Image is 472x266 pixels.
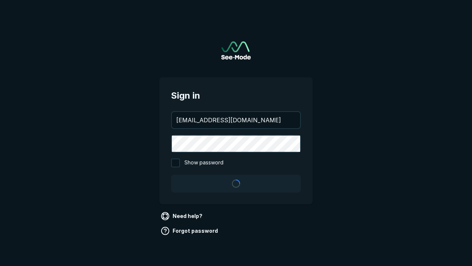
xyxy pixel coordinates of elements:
a: Need help? [159,210,205,222]
a: Go to sign in [221,41,251,59]
span: Show password [184,158,223,167]
img: See-Mode Logo [221,41,251,59]
input: your@email.com [172,112,300,128]
span: Sign in [171,89,301,102]
a: Forgot password [159,225,221,237]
